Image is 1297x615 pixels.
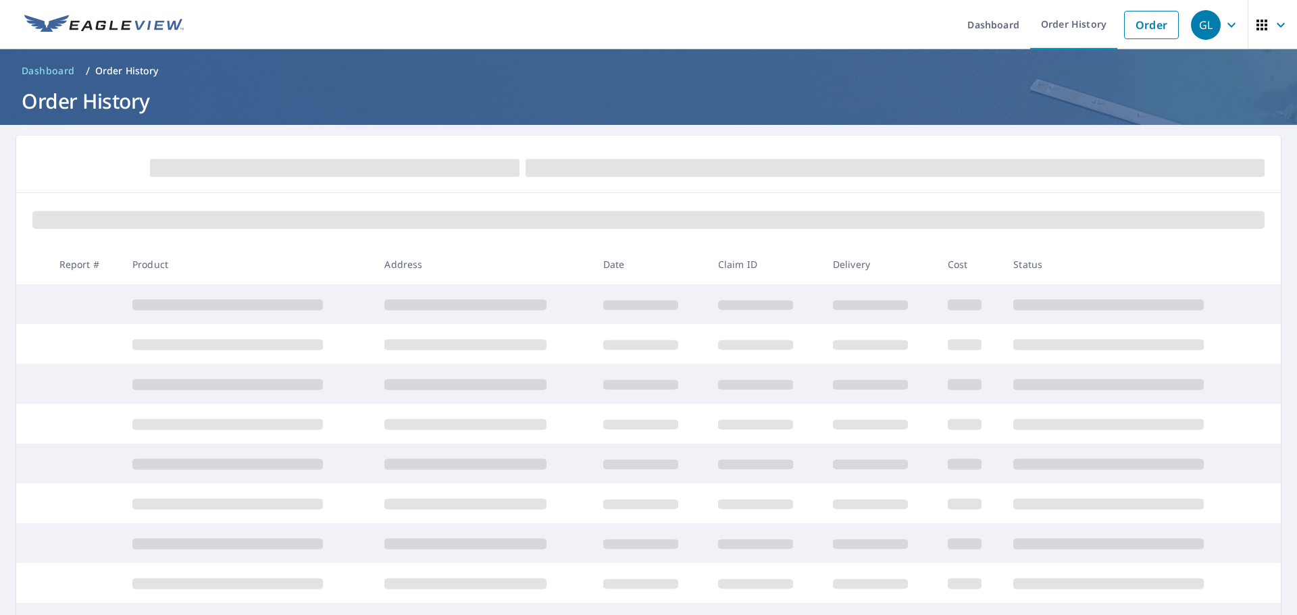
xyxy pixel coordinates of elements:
[24,15,184,35] img: EV Logo
[122,244,374,284] th: Product
[822,244,937,284] th: Delivery
[937,244,1003,284] th: Cost
[86,63,90,79] li: /
[22,64,75,78] span: Dashboard
[95,64,159,78] p: Order History
[1191,10,1221,40] div: GL
[49,244,122,284] th: Report #
[374,244,592,284] th: Address
[16,60,80,82] a: Dashboard
[16,60,1281,82] nav: breadcrumb
[707,244,822,284] th: Claim ID
[1002,244,1255,284] th: Status
[1124,11,1179,39] a: Order
[16,87,1281,115] h1: Order History
[592,244,707,284] th: Date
